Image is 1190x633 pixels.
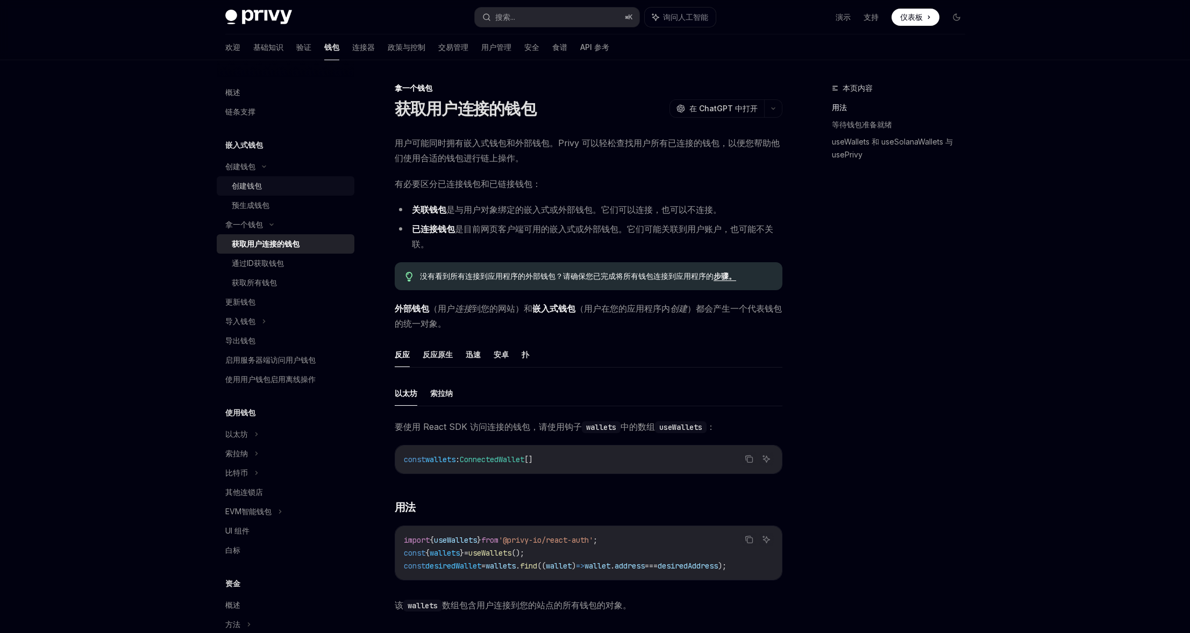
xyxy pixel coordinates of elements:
[585,561,610,571] span: wallet
[522,342,529,367] button: 扑
[324,34,339,60] a: 钱包
[552,34,567,60] a: 食谱
[460,455,524,464] span: ConnectedWallet
[494,342,509,367] button: 安卓
[253,42,283,52] font: 基础知识
[225,88,240,97] font: 概述
[296,42,311,52] font: 验证
[438,42,468,52] font: 交易管理
[900,12,923,21] font: 仪表板
[425,455,455,464] span: wallets
[434,535,477,545] span: useWallets
[742,533,756,546] button: 复制代码块中的内容
[546,561,572,571] span: wallet
[225,408,255,417] font: 使用钱包
[472,303,532,314] font: 到您的网站）和
[430,535,434,545] span: {
[225,620,240,629] font: 方法
[864,12,879,23] a: 支持
[395,501,416,514] font: 用法
[232,258,284,268] font: 通过ID获取钱包
[580,42,609,52] font: API 参考
[217,273,354,292] a: 获取所有钱包
[225,468,248,477] font: 比特币
[420,271,623,280] font: 没有看到所有连接到应用程序的外部钱包？请确保您已完成将
[864,12,879,21] font: 支持
[395,600,403,610] font: 该
[352,34,375,60] a: 连接器
[836,12,851,21] font: 演示
[948,9,965,26] button: 切换暗模式
[442,600,631,610] font: 数组包含用户连接到您的站点的所有钱包的对象。
[481,535,498,545] span: from
[655,421,707,433] code: useWallets
[225,162,255,171] font: 创建钱包
[498,535,593,545] span: '@privy-io/react-auth'
[524,455,533,464] span: []
[481,34,511,60] a: 用户管理
[522,350,529,359] font: 扑
[582,421,621,433] code: wallets
[225,297,255,306] font: 更新钱包
[670,303,687,314] font: 创建
[217,292,354,312] a: 更新钱包
[324,42,339,52] font: 钱包
[425,561,481,571] span: desiredWallet
[625,13,628,21] font: ⌘
[516,561,520,571] span: .
[225,487,263,497] font: 其他连锁店
[460,548,464,558] span: }
[225,449,248,458] font: 索拉纳
[404,535,430,545] span: import
[494,350,509,359] font: 安卓
[610,561,615,571] span: .
[832,103,847,112] font: 用法
[225,336,255,345] font: 导出钱包
[552,42,567,52] font: 食谱
[225,42,240,52] font: 欢迎
[395,83,432,92] font: 拿一个钱包
[395,178,541,189] font: 有必要区分已连接钱包和已链接钱包：
[759,533,773,546] button: 询问人工智能
[388,42,425,52] font: 政策与控制
[464,548,468,558] span: =
[225,526,250,535] font: UI 组件
[217,595,354,615] a: 概述
[423,342,453,367] button: 反应原生
[645,8,716,27] button: 询问人工智能
[395,342,410,367] button: 反应
[225,600,240,609] font: 概述
[628,13,633,21] font: K
[455,455,460,464] span: :
[663,12,708,21] font: 询问人工智能
[388,34,425,60] a: 政策与控制
[615,561,645,571] span: address
[412,204,446,215] font: 关联钱包
[225,429,248,438] font: 以太坊
[225,375,316,384] font: 使用用户钱包启用离线操作
[742,452,756,466] button: 复制代码块中的内容
[475,8,639,27] button: 搜索...⌘K
[468,548,511,558] span: useWallets
[395,421,582,432] font: 要使用 React SDK 访问连接的钱包，请使用钩子
[403,600,442,612] code: wallets
[429,303,455,314] font: （用户
[832,137,953,159] font: useWallets 和 useSolanaWallets 与 usePrivy
[225,579,240,588] font: 资金
[225,220,263,229] font: 拿一个钱包
[225,10,292,25] img: 深色标志
[217,176,354,196] a: 创建钱包
[532,303,575,314] font: 嵌入式钱包
[404,548,425,558] span: const
[892,9,939,26] a: 仪表板
[217,483,354,502] a: 其他连锁店
[217,234,354,254] a: 获取用户连接的钱包
[225,355,316,364] font: 启用服务器端访问用户钱包
[843,83,873,92] font: 本页内容
[832,116,974,133] a: 等待钱包准备就绪
[352,42,375,52] font: 连接器
[430,548,460,558] span: wallets
[486,561,516,571] span: wallets
[253,34,283,60] a: 基础知识
[511,548,524,558] span: ();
